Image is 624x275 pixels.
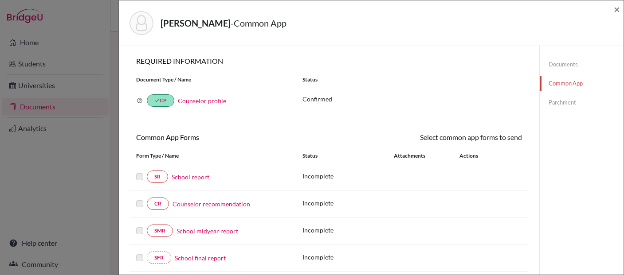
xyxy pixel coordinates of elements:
[130,152,296,160] div: Form Type / Name
[161,18,231,28] strong: [PERSON_NAME]
[302,252,394,262] p: Incomplete
[173,199,250,209] a: Counselor recommendation
[147,198,169,210] a: CR
[329,132,529,143] div: Select common app forms to send
[302,152,394,160] div: Status
[154,98,160,103] i: done
[449,152,504,160] div: Actions
[302,94,522,104] p: Confirmed
[296,76,529,84] div: Status
[172,172,209,182] a: School report
[540,57,624,72] a: Documents
[302,198,394,208] p: Incomplete
[147,252,171,264] a: SFR
[231,18,286,28] span: - Common App
[130,133,329,141] h6: Common App Forms
[614,4,620,15] button: Close
[540,76,624,91] a: Common App
[147,170,168,183] a: SR
[614,3,620,15] span: ×
[130,76,296,84] div: Document Type / Name
[177,226,238,236] a: School midyear report
[302,225,394,235] p: Incomplete
[147,225,173,237] a: SMR
[147,94,174,107] a: doneCP
[540,95,624,110] a: Parchment
[130,57,529,65] h6: REQUIRED INFORMATION
[394,152,449,160] div: Attachments
[302,171,394,181] p: Incomplete
[178,97,226,105] a: Counselor profile
[175,253,226,263] a: School final report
